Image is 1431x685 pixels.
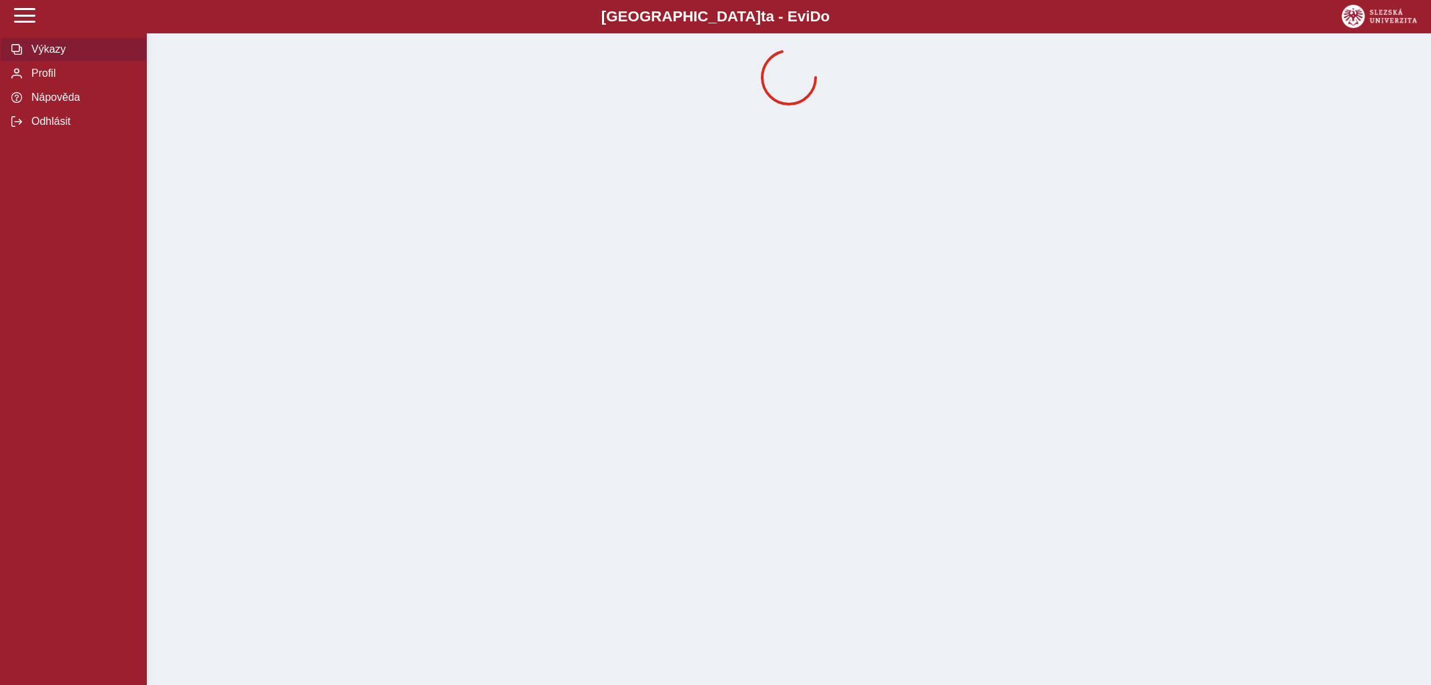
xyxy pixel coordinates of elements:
span: Odhlásit [27,116,135,128]
span: D [810,8,820,25]
span: o [821,8,830,25]
span: Nápověda [27,91,135,103]
span: Profil [27,67,135,79]
span: t [761,8,766,25]
span: Výkazy [27,43,135,55]
img: logo_web_su.png [1342,5,1417,28]
b: [GEOGRAPHIC_DATA] a - Evi [40,8,1391,25]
